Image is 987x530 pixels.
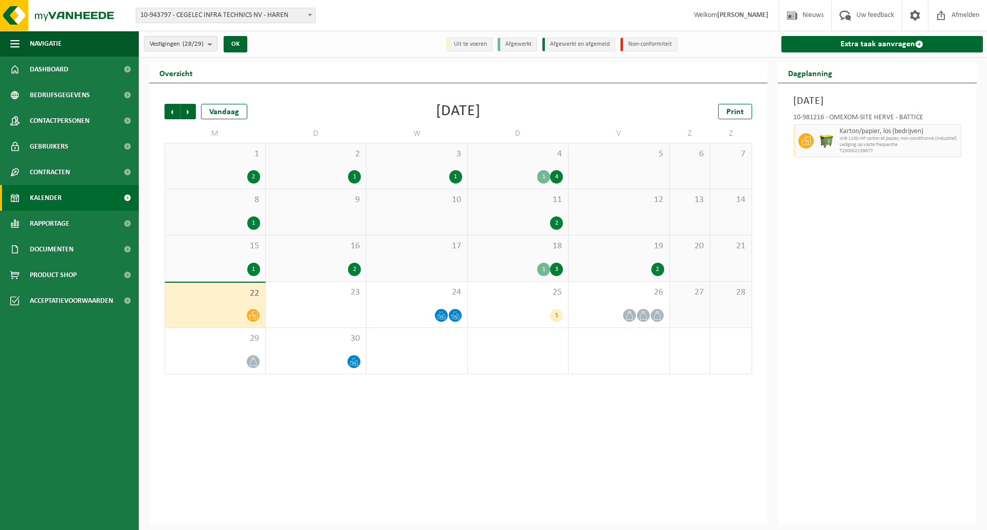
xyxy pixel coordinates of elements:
div: 1 [537,170,550,184]
span: 30 [271,333,361,344]
span: 20 [675,241,705,252]
td: V [569,124,670,143]
td: D [468,124,569,143]
span: 16 [271,241,361,252]
span: Vestigingen [150,36,204,52]
span: Rapportage [30,211,69,236]
div: 3 [550,263,563,276]
div: 2 [550,216,563,230]
span: 9 [271,194,361,206]
span: Documenten [30,236,74,262]
span: Product Shop [30,262,77,288]
div: 1 [247,216,260,230]
div: 2 [651,263,664,276]
span: Lediging op vaste frequentie [839,142,959,148]
span: 10-943797 - CEGELEC INFRA TECHNICS NV - HAREN [136,8,315,23]
span: 26 [574,287,664,298]
span: Karton/papier, los (bedrijven) [839,127,959,136]
div: 5 [550,309,563,322]
div: 10-981216 - OMEXOM-SITE HERVE - BATTICE [793,114,962,124]
span: 10 [372,194,462,206]
strong: [PERSON_NAME] [717,11,769,19]
td: W [367,124,468,143]
span: 4 [473,149,563,160]
span: Gebruikers [30,134,68,159]
span: T250002139677 [839,148,959,154]
span: 21 [716,241,746,252]
div: [DATE] [436,104,481,119]
div: Vandaag [201,104,247,119]
span: 8 [170,194,260,206]
div: 2 [247,170,260,184]
div: 1 [449,170,462,184]
span: 6 [675,149,705,160]
td: D [266,124,367,143]
span: 24 [372,287,462,298]
div: 1 [247,263,260,276]
li: Afgewerkt en afgemeld [542,38,615,51]
span: Acceptatievoorwaarden [30,288,113,314]
span: Bedrijfsgegevens [30,82,90,108]
span: WB-1100-HP carton et papier, non-conditionné (industriel) [839,136,959,142]
td: M [164,124,266,143]
span: 27 [675,287,705,298]
h2: Overzicht [149,63,203,83]
span: 19 [574,241,664,252]
span: 17 [372,241,462,252]
li: Uit te voeren [446,38,492,51]
span: Navigatie [30,31,62,57]
div: 1 [348,170,361,184]
h3: [DATE] [793,94,962,109]
span: 2 [271,149,361,160]
span: Print [726,108,744,116]
li: Afgewerkt [498,38,537,51]
count: (28/29) [182,41,204,47]
span: 29 [170,333,260,344]
span: 12 [574,194,664,206]
span: 18 [473,241,563,252]
span: Contactpersonen [30,108,89,134]
h2: Dagplanning [778,63,843,83]
a: Print [718,104,752,119]
span: Dashboard [30,57,68,82]
div: 4 [550,170,563,184]
span: 5 [574,149,664,160]
span: 15 [170,241,260,252]
span: 14 [716,194,746,206]
td: Z [670,124,711,143]
img: WB-1100-HPE-GN-50 [819,133,834,149]
div: 2 [348,263,361,276]
button: Vestigingen(28/29) [144,36,217,51]
a: Extra taak aanvragen [781,36,983,52]
span: 7 [716,149,746,160]
button: OK [224,36,247,52]
span: 13 [675,194,705,206]
li: Non-conformiteit [620,38,678,51]
td: Z [710,124,752,143]
span: 23 [271,287,361,298]
span: 11 [473,194,563,206]
span: Contracten [30,159,70,185]
span: 28 [716,287,746,298]
span: 22 [170,288,260,299]
span: 1 [170,149,260,160]
span: 10-943797 - CEGELEC INFRA TECHNICS NV - HAREN [136,8,316,23]
div: 1 [537,263,550,276]
span: 25 [473,287,563,298]
span: 3 [372,149,462,160]
span: Volgende [180,104,196,119]
span: Vorige [164,104,180,119]
span: Kalender [30,185,62,211]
